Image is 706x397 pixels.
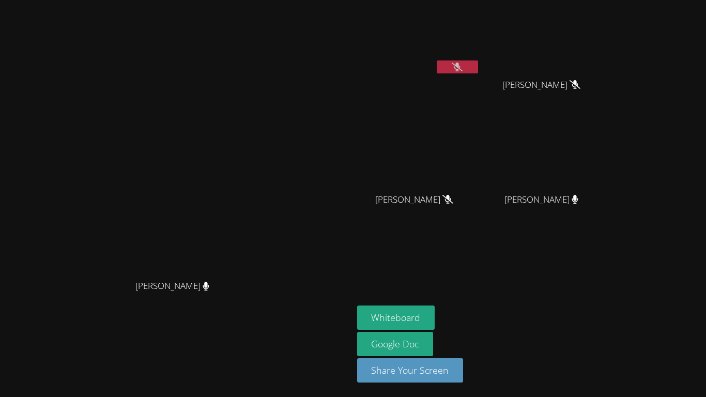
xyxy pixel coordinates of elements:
[135,279,209,294] span: [PERSON_NAME]
[502,78,580,93] span: [PERSON_NAME]
[504,192,578,207] span: [PERSON_NAME]
[357,332,434,356] a: Google Doc
[357,358,464,383] button: Share Your Screen
[375,192,453,207] span: [PERSON_NAME]
[357,306,435,330] button: Whiteboard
